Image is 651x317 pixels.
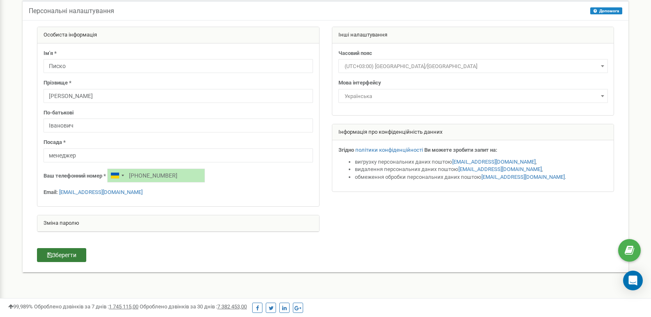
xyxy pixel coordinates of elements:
[355,166,608,173] li: видалення персональних даних поштою ,
[44,139,66,146] label: Посада *
[338,147,354,153] strong: Згідно
[108,169,127,182] div: Telephone country code
[44,172,106,180] label: Ваш телефонний номер *
[109,303,138,310] u: 1 745 115,00
[355,147,423,153] a: політики конфіденційності
[44,148,313,162] input: Посада
[452,159,536,165] a: [EMAIL_ADDRESS][DOMAIN_NAME]
[217,303,247,310] u: 7 382 453,00
[37,215,319,232] div: Зміна паролю
[34,303,138,310] span: Оброблено дзвінків за 7 днів :
[44,109,74,117] label: По-батькові
[140,303,247,310] span: Оброблено дзвінків за 30 днів :
[338,89,608,103] span: Українська
[59,189,143,195] a: [EMAIL_ADDRESS][DOMAIN_NAME]
[332,124,614,141] div: Інформація про конфіденційність данних
[338,79,381,87] label: Мова інтерфейсу
[37,248,86,262] button: Зберегти
[338,59,608,73] span: (UTC+03:00) Europe/Kiev
[44,59,313,73] input: Ім'я
[29,7,114,15] h5: Персональні налаштування
[37,27,319,43] div: Особиста інформація
[44,50,57,57] label: Ім'я *
[338,50,372,57] label: Часовий пояс
[44,119,313,132] input: По-батькові
[590,7,622,14] button: Допомога
[8,303,33,310] span: 99,989%
[341,61,605,72] span: (UTC+03:00) Europe/Kiev
[424,147,497,153] strong: Ви можете зробити запит на:
[481,174,565,180] a: [EMAIL_ADDRESS][DOMAIN_NAME]
[44,79,71,87] label: Прізвище *
[355,173,608,181] li: обмеження обробки персональних даних поштою .
[44,89,313,103] input: Прізвище
[458,166,542,172] a: [EMAIL_ADDRESS][DOMAIN_NAME]
[355,158,608,166] li: вигрузку персональних даних поштою ,
[44,189,58,195] strong: Email:
[107,169,205,182] input: +1-800-555-55-55
[341,91,605,102] span: Українська
[623,271,643,290] div: Open Intercom Messenger
[332,27,614,43] div: Інші налаштування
